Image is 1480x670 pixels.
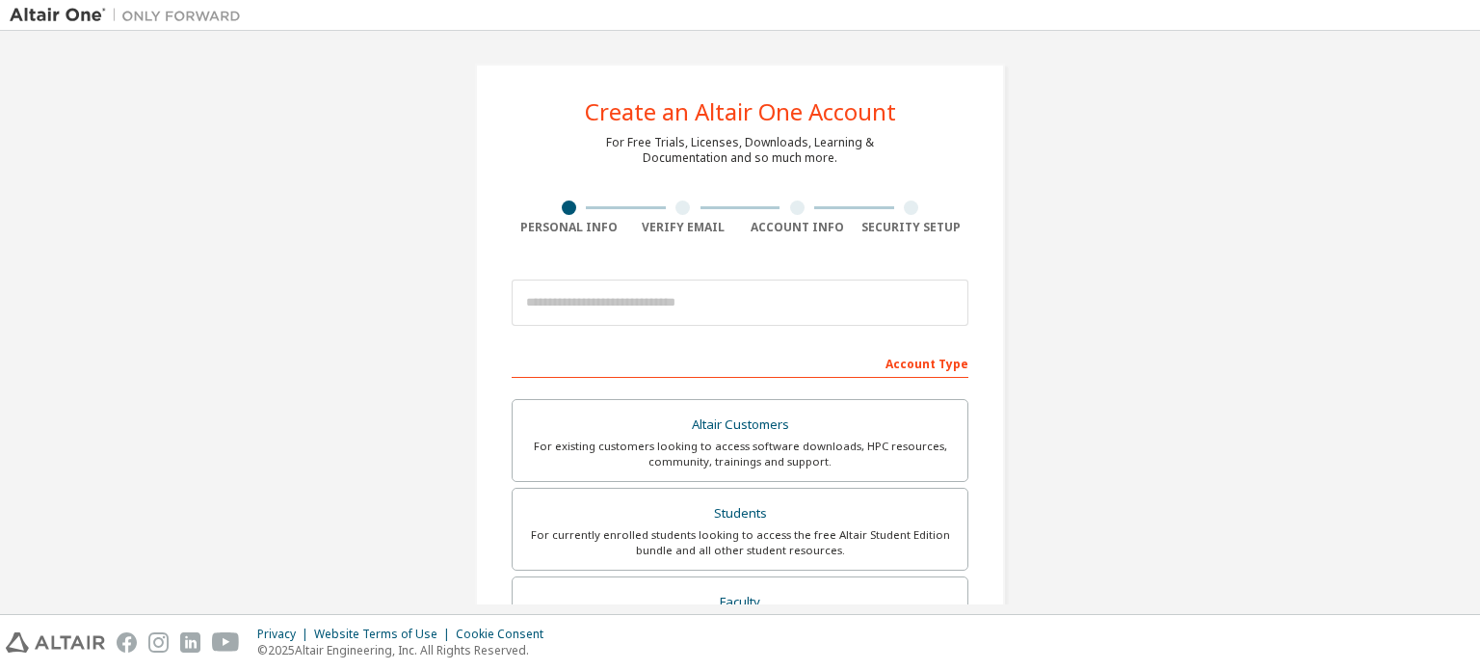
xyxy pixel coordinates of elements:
div: Website Terms of Use [314,627,456,642]
div: Create an Altair One Account [585,100,896,123]
img: facebook.svg [117,632,137,653]
div: Verify Email [626,220,741,235]
div: Students [524,500,956,527]
div: Faculty [524,589,956,616]
div: For existing customers looking to access software downloads, HPC resources, community, trainings ... [524,439,956,469]
div: Account Info [740,220,855,235]
img: youtube.svg [212,632,240,653]
img: instagram.svg [148,632,169,653]
div: Security Setup [855,220,969,235]
div: For currently enrolled students looking to access the free Altair Student Edition bundle and all ... [524,527,956,558]
div: Cookie Consent [456,627,555,642]
div: Personal Info [512,220,626,235]
div: Privacy [257,627,314,642]
div: Altair Customers [524,412,956,439]
div: For Free Trials, Licenses, Downloads, Learning & Documentation and so much more. [606,135,874,166]
img: altair_logo.svg [6,632,105,653]
p: © 2025 Altair Engineering, Inc. All Rights Reserved. [257,642,555,658]
div: Account Type [512,347,968,378]
img: Altair One [10,6,251,25]
img: linkedin.svg [180,632,200,653]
